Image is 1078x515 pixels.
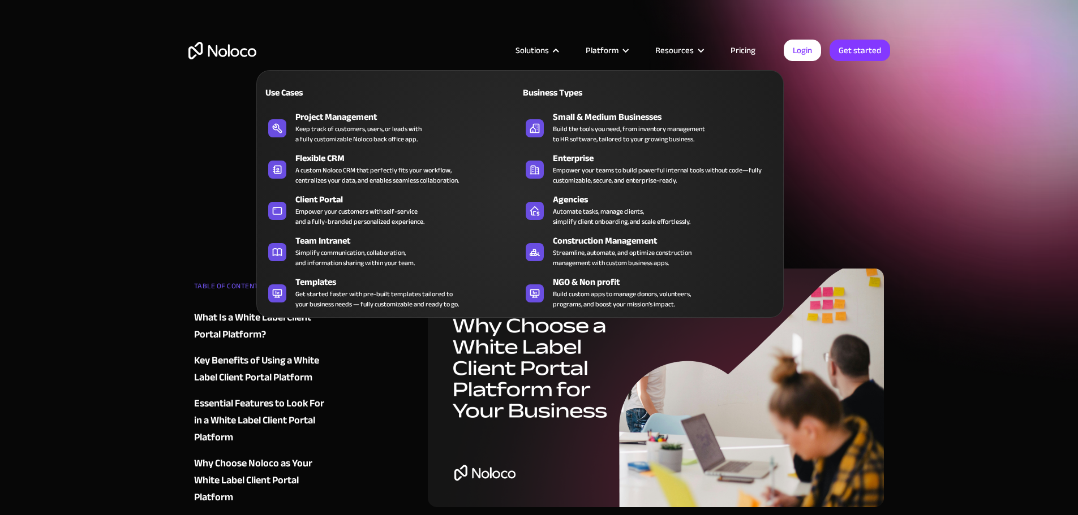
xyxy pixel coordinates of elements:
a: Project ManagementKeep track of customers, users, or leads witha fully customizable Noloco back o... [263,108,520,146]
div: Project Management [295,110,525,124]
a: Get started [830,40,890,61]
div: Platform [572,43,641,58]
a: NGO & Non profitBuild custom apps to manage donors, volunteers,programs, and boost your mission’s... [520,273,778,311]
a: Login [784,40,821,61]
div: A custom Noloco CRM that perfectly fits your workflow, centralizes your data, and enables seamles... [295,165,459,185]
a: Essential Features to Look For in a White Label Client Portal Platform [194,395,331,446]
img: Why Choose a White Label Client Portal Platform for Your Business [428,269,884,507]
div: Small & Medium Businesses [553,110,783,124]
div: Enterprise [553,152,783,165]
div: Solutions [501,43,572,58]
a: Key Benefits of Using a White Label Client Portal Platform [194,352,331,386]
a: Business Types [520,79,778,105]
div: Keep track of customers, users, or leads with a fully customizable Noloco back office app. [295,124,422,144]
div: Empower your teams to build powerful internal tools without code—fully customizable, secure, and ... [553,165,772,185]
a: Use Cases [263,79,520,105]
div: Use Cases [263,86,386,99]
a: Client PortalEmpower your customers with self-serviceand a fully-branded personalized experience. [263,191,520,229]
a: AgenciesAutomate tasks, manage clients,simplify client onboarding, and scale effortlessly. [520,191,778,229]
div: TABLE OF CONTENT [194,278,331,300]
a: Team IntranetSimplify communication, collaboration,and information sharing within your team. [263,232,520,270]
a: EnterpriseEmpower your teams to build powerful internal tools without code—fully customizable, se... [520,149,778,188]
div: Templates [295,275,525,289]
div: Simplify communication, collaboration, and information sharing within your team. [295,248,415,268]
div: Automate tasks, manage clients, simplify client onboarding, and scale effortlessly. [553,206,690,227]
a: Why Choose Noloco as Your White Label Client Portal Platform [194,455,331,506]
div: Flexible CRM [295,152,525,165]
div: Platform [586,43,619,58]
div: Solutions [516,43,549,58]
div: Team Intranet [295,234,525,248]
div: Build the tools you need, from inventory management to HR software, tailored to your growing busi... [553,124,705,144]
nav: Solutions [256,54,784,318]
div: Get started faster with pre-built templates tailored to your business needs — fully customizable ... [295,289,459,309]
a: TemplatesGet started faster with pre-built templates tailored toyour business needs — fully custo... [263,273,520,311]
a: home [188,42,256,59]
div: Build custom apps to manage donors, volunteers, programs, and boost your mission’s impact. [553,289,691,309]
div: Client Portal [295,193,525,206]
div: Agencies [553,193,783,206]
div: Resources [641,43,716,58]
div: Business Types [520,86,644,99]
div: NGO & Non profit [553,275,783,289]
a: What Is a White Label Client Portal Platform? [194,309,331,343]
div: Empower your customers with self-service and a fully-branded personalized experience. [295,206,424,227]
a: Construction ManagementStreamline, automate, and optimize constructionmanagement with custom busi... [520,232,778,270]
a: Flexible CRMA custom Noloco CRM that perfectly fits your workflow,centralizes your data, and enab... [263,149,520,188]
div: Streamline, automate, and optimize construction management with custom business apps. [553,248,692,268]
div: Resources [655,43,694,58]
a: Small & Medium BusinessesBuild the tools you need, from inventory managementto HR software, tailo... [520,108,778,146]
a: Pricing [716,43,770,58]
div: Construction Management [553,234,783,248]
